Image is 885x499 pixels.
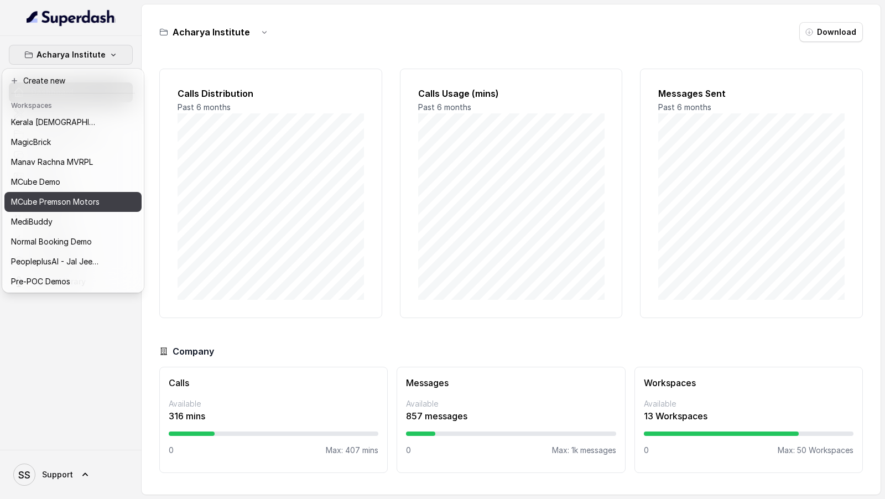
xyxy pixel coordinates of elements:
[11,136,51,149] p: MagicBrick
[11,195,100,209] p: MCube Premson Motors
[11,235,92,248] p: Normal Booking Demo
[4,96,142,113] header: Workspaces
[11,175,60,189] p: MCube Demo
[9,45,133,65] button: Acharya Institute
[4,71,142,91] button: Create new
[11,116,100,129] p: Kerala [DEMOGRAPHIC_DATA]
[2,69,144,293] div: Acharya Institute
[11,275,70,288] p: Pre-POC Demos
[11,215,53,228] p: MediBuddy
[11,255,100,268] p: PeopleplusAI - Jal Jeevan Mission - Demo
[37,48,106,61] p: Acharya Institute
[11,155,93,169] p: Manav Rachna MVRPL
